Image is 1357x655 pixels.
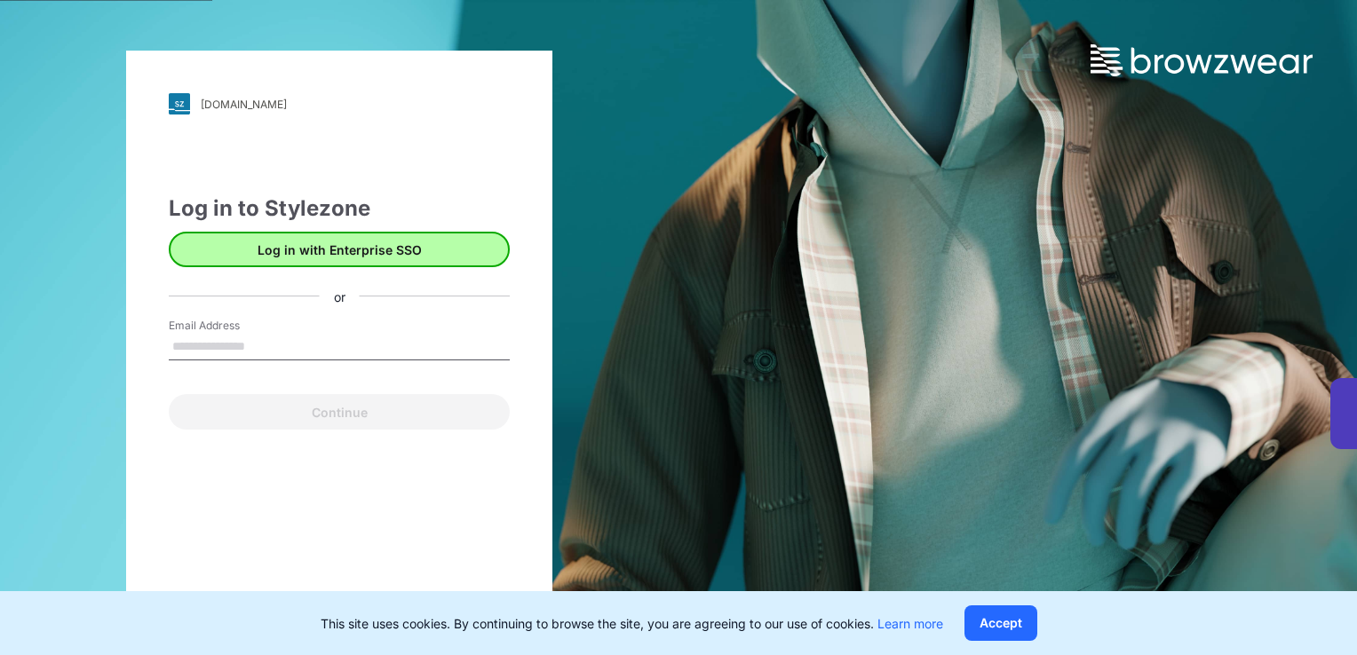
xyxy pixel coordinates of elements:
[321,614,943,633] p: This site uses cookies. By continuing to browse the site, you are agreeing to our use of cookies.
[169,193,510,225] div: Log in to Stylezone
[169,232,510,267] button: Log in with Enterprise SSO
[320,287,360,305] div: or
[169,318,293,334] label: Email Address
[877,616,943,631] a: Learn more
[1091,44,1313,76] img: browzwear-logo.73288ffb.svg
[169,93,190,114] img: svg+xml;base64,PHN2ZyB3aWR0aD0iMjgiIGhlaWdodD0iMjgiIHZpZXdCb3g9IjAgMCAyOCAyOCIgZmlsbD0ibm9uZSIgeG...
[201,98,287,111] div: [DOMAIN_NAME]
[964,605,1037,641] button: Accept
[169,93,510,114] a: [DOMAIN_NAME]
